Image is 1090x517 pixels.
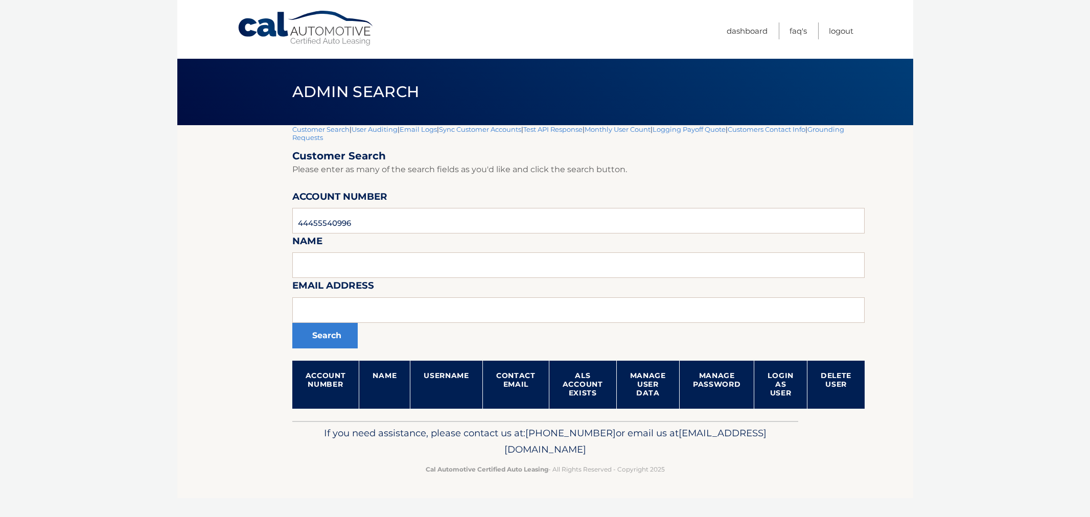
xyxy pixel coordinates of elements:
[549,361,616,409] th: ALS Account Exists
[727,22,768,39] a: Dashboard
[679,361,754,409] th: Manage Password
[525,427,616,439] span: [PHONE_NUMBER]
[292,125,844,142] a: Grounding Requests
[299,425,792,458] p: If you need assistance, please contact us at: or email us at
[426,465,548,473] strong: Cal Automotive Certified Auto Leasing
[728,125,805,133] a: Customers Contact Info
[653,125,726,133] a: Logging Payoff Quote
[352,125,398,133] a: User Auditing
[237,10,375,46] a: Cal Automotive
[359,361,410,409] th: Name
[299,464,792,475] p: - All Rights Reserved - Copyright 2025
[292,233,322,252] label: Name
[585,125,651,133] a: Monthly User Count
[292,162,865,177] p: Please enter as many of the search fields as you'd like and click the search button.
[292,189,387,208] label: Account Number
[292,125,865,421] div: | | | | | | | |
[482,361,549,409] th: Contact Email
[807,361,865,409] th: Delete User
[292,278,374,297] label: Email Address
[400,125,437,133] a: Email Logs
[754,361,807,409] th: Login as User
[790,22,807,39] a: FAQ's
[292,150,865,162] h2: Customer Search
[829,22,853,39] a: Logout
[410,361,483,409] th: Username
[439,125,521,133] a: Sync Customer Accounts
[292,82,420,101] span: Admin Search
[292,323,358,348] button: Search
[504,427,767,455] span: [EMAIL_ADDRESS][DOMAIN_NAME]
[616,361,679,409] th: Manage User Data
[292,361,359,409] th: Account Number
[523,125,583,133] a: Test API Response
[292,125,350,133] a: Customer Search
